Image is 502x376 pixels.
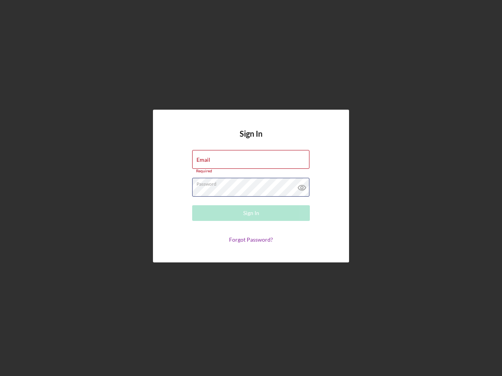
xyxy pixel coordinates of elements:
label: Email [196,157,210,163]
div: Required [192,169,310,174]
h4: Sign In [240,129,262,150]
button: Sign In [192,205,310,221]
div: Sign In [243,205,259,221]
a: Forgot Password? [229,236,273,243]
label: Password [196,178,309,187]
